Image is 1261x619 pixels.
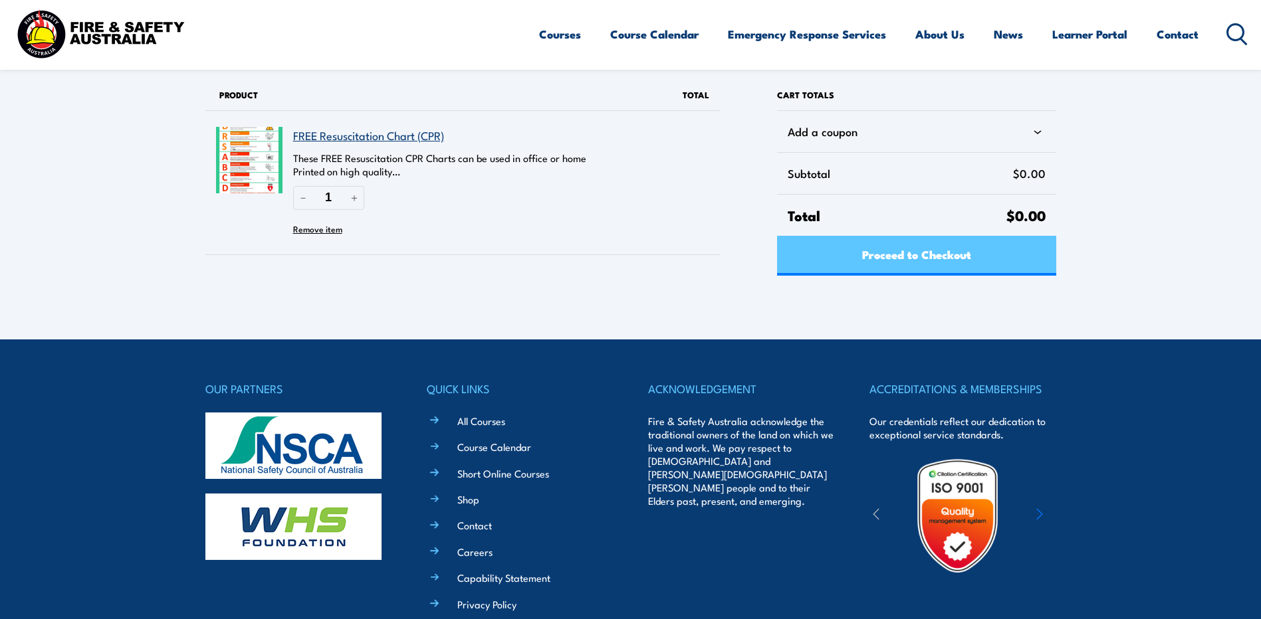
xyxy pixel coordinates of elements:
[994,17,1023,52] a: News
[869,414,1056,441] p: Our credentials reflect our dedication to exceptional service standards.
[788,122,1045,141] div: Add a coupon
[683,88,709,101] span: Total
[205,379,392,398] h4: OUR PARTNERS
[915,17,965,52] a: About Us
[457,597,516,611] a: Privacy Policy
[777,236,1056,276] a: Proceed to Checkout
[293,151,643,178] p: These FREE Resuscitation CPR Charts can be used in office or home Printed on high quality…
[457,518,492,532] a: Contact
[313,186,344,209] input: Quantity of FREE Resuscitation Chart (CPR) in your cart.
[777,80,1056,110] h2: Cart totals
[728,17,886,52] a: Emergency Response Services
[788,163,1012,183] span: Subtotal
[219,88,258,101] span: Product
[1013,163,1046,183] span: $0.00
[457,440,531,454] a: Course Calendar
[293,127,444,143] a: FREE Resuscitation Chart (CPR)
[457,571,550,584] a: Capability Statement
[1016,493,1132,539] img: ewpa-logo
[457,492,479,506] a: Shop
[1006,204,1046,226] span: $0.00
[539,17,581,52] a: Courses
[862,236,971,272] span: Proceed to Checkout
[869,379,1056,398] h4: ACCREDITATIONS & MEMBERSHIPS
[344,186,364,209] button: Increase quantity of FREE Resuscitation Chart (CPR)
[788,205,1006,225] span: Total
[205,493,382,560] img: whs-logo-footer
[427,379,613,398] h4: QUICK LINKS
[216,127,283,193] img: FREE Resuscitation Chart - What are the 7 steps to CPR?
[293,186,313,209] button: Reduce quantity of FREE Resuscitation Chart (CPR)
[899,458,1016,574] img: Untitled design (19)
[1157,17,1199,52] a: Contact
[610,17,699,52] a: Course Calendar
[205,412,382,479] img: nsca-logo-footer
[293,219,342,238] button: Remove FREE Resuscitation Chart (CPR) from cart
[457,414,505,428] a: All Courses
[457,466,549,480] a: Short Online Courses
[1052,17,1127,52] a: Learner Portal
[648,379,834,398] h4: ACKNOWLEDGEMENT
[457,545,493,559] a: Careers
[648,414,834,507] p: Fire & Safety Australia acknowledge the traditional owners of the land on which we live and work....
